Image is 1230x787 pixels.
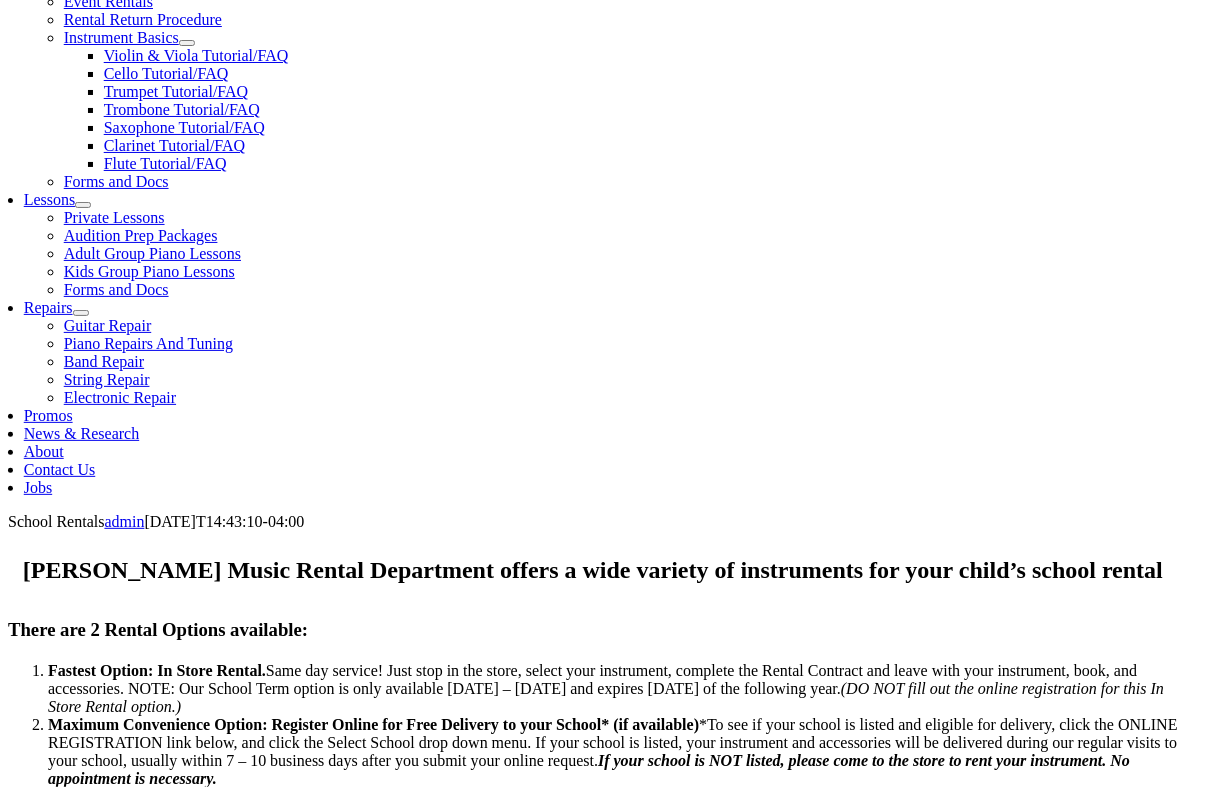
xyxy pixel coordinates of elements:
button: Open submenu of Repairs [73,310,89,316]
a: Flute Tutorial/FAQ [104,155,227,172]
strong: If your school is NOT listed, please come to the store to rent your instrument. No appointment is... [48,752,1130,787]
li: Same day service! Just stop in the store, select your instrument, complete the Rental Contract an... [48,662,1178,716]
a: Repairs [24,299,73,316]
a: Electronic Repair [64,389,176,406]
em: (DO NOT fill out the online registration for this In Store Rental option.) [48,680,1164,715]
a: Clarinet Tutorial/FAQ [104,137,246,154]
a: Contact Us [24,461,96,478]
a: Kids Group Piano Lessons [64,263,235,280]
a: Band Repair [64,353,144,370]
p: [PERSON_NAME] Music Rental Department offers a wide variety of instruments for your child’s schoo... [8,555,1178,586]
a: String Repair [64,371,150,388]
a: News & Research [24,425,140,442]
a: Violin & Viola Tutorial/FAQ [104,47,289,64]
a: Saxophone Tutorial/FAQ [104,119,265,136]
a: About [24,443,64,460]
a: admin [104,513,144,530]
button: Open submenu of Lessons [75,202,91,208]
a: Cello Tutorial/FAQ [104,65,229,82]
a: Adult Group Piano Lessons [64,245,241,262]
a: Private Lessons [64,209,165,226]
a: Lessons [24,191,76,208]
a: Audition Prep Packages [64,227,218,244]
h3: There are 2 Rental Options available: [8,616,1178,643]
strong: Fastest Option: In Store Rental. [48,662,266,679]
a: Forms and Docs [64,281,169,298]
span: School Rentals [8,513,104,530]
a: Jobs [24,479,52,496]
button: Open submenu of Instrument Basics [179,40,195,46]
a: Promos [24,407,73,424]
a: Forms and Docs [64,173,169,190]
a: Rental Return Procedure [64,11,222,28]
a: Guitar Repair [64,317,152,334]
a: Piano Repairs And Tuning [64,335,233,352]
strong: Maximum Convenience Option: Register Online for Free Delivery to your School* (if available) [48,716,699,733]
a: Trumpet Tutorial/FAQ [104,83,248,100]
a: Instrument Basics [64,29,179,46]
a: Trombone Tutorial/FAQ [104,101,260,118]
span: [DATE]T14:43:10-04:00 [144,513,304,530]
